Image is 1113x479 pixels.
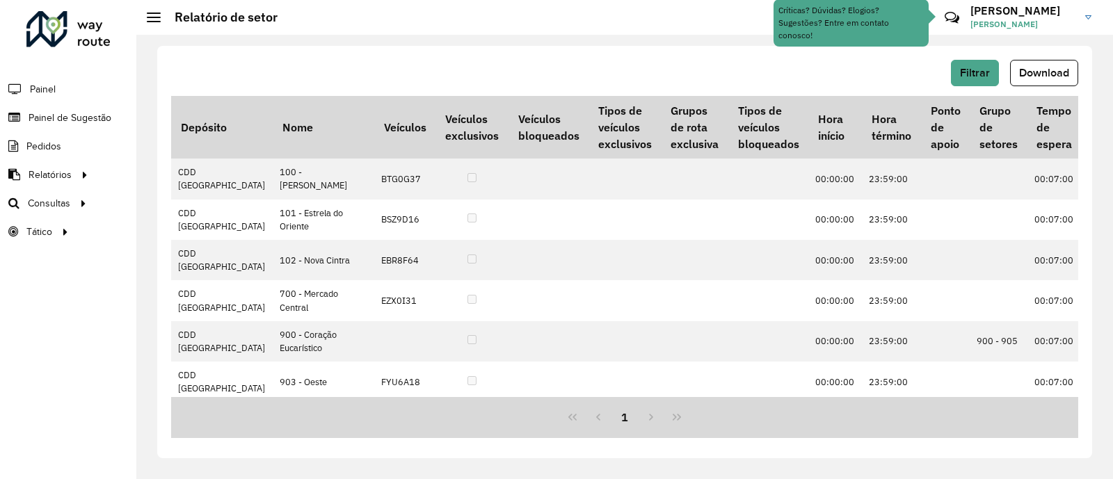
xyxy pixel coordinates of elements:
[30,82,56,97] span: Painel
[374,200,435,240] td: BSZ9D16
[951,60,999,86] button: Filtrar
[171,200,273,240] td: CDD [GEOGRAPHIC_DATA]
[921,96,970,159] th: Ponto de apoio
[808,280,862,320] td: 00:00:00
[808,240,862,280] td: 00:00:00
[171,280,273,320] td: CDD [GEOGRAPHIC_DATA]
[611,404,638,430] button: 1
[1027,96,1082,159] th: Tempo de espera
[273,159,374,199] td: 100 - [PERSON_NAME]
[862,240,920,280] td: 23:59:00
[171,321,273,362] td: CDD [GEOGRAPHIC_DATA]
[374,159,435,199] td: BTG0G37
[161,10,278,25] h2: Relatório de setor
[862,200,920,240] td: 23:59:00
[273,240,374,280] td: 102 - Nova Cintra
[808,321,862,362] td: 00:00:00
[1027,200,1082,240] td: 00:07:00
[970,321,1027,362] td: 900 - 905
[970,4,1075,17] h3: [PERSON_NAME]
[374,96,435,159] th: Veículos
[1027,280,1082,320] td: 00:07:00
[26,225,52,239] span: Tático
[28,196,70,211] span: Consultas
[588,96,661,159] th: Tipos de veículos exclusivos
[171,159,273,199] td: CDD [GEOGRAPHIC_DATA]
[862,362,920,402] td: 23:59:00
[171,240,273,280] td: CDD [GEOGRAPHIC_DATA]
[862,159,920,199] td: 23:59:00
[374,240,435,280] td: EBR8F64
[374,280,435,320] td: EZX0I31
[171,362,273,402] td: CDD [GEOGRAPHIC_DATA]
[862,96,920,159] th: Hora término
[937,3,967,33] a: Contato Rápido
[29,111,111,125] span: Painel de Sugestão
[862,321,920,362] td: 23:59:00
[26,139,61,154] span: Pedidos
[1027,159,1082,199] td: 00:07:00
[808,362,862,402] td: 00:00:00
[970,96,1027,159] th: Grupo de setores
[273,280,374,320] td: 700 - Mercado Central
[1027,321,1082,362] td: 00:07:00
[662,96,728,159] th: Grupos de rota exclusiva
[1010,60,1078,86] button: Download
[808,159,862,199] td: 00:00:00
[808,96,862,159] th: Hora início
[1019,67,1069,79] span: Download
[273,321,374,362] td: 900 - Coração Eucarístico
[29,168,72,182] span: Relatórios
[273,362,374,402] td: 903 - Oeste
[273,200,374,240] td: 101 - Estrela do Oriente
[171,96,273,159] th: Depósito
[808,200,862,240] td: 00:00:00
[960,67,990,79] span: Filtrar
[509,96,588,159] th: Veículos bloqueados
[862,280,920,320] td: 23:59:00
[273,96,374,159] th: Nome
[435,96,508,159] th: Veículos exclusivos
[1027,240,1082,280] td: 00:07:00
[728,96,808,159] th: Tipos de veículos bloqueados
[970,18,1075,31] span: [PERSON_NAME]
[1027,362,1082,402] td: 00:07:00
[374,362,435,402] td: FYU6A18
